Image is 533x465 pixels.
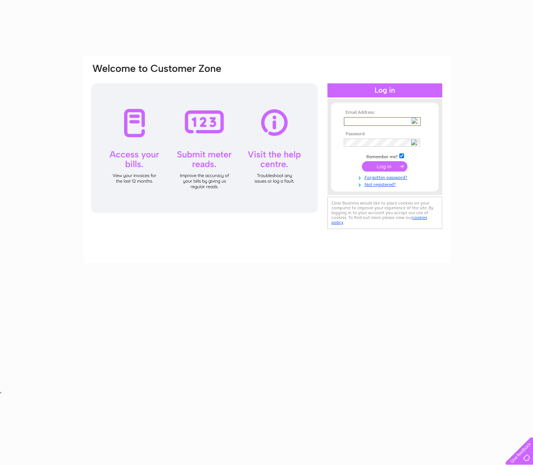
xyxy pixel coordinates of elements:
td: Remember me? [342,152,428,160]
th: Password: [342,132,428,137]
input: Submit [362,161,407,172]
a: Forgotten password? [344,173,428,180]
a: cookies policy [332,215,427,225]
th: Email Address: [342,110,428,115]
div: Clear Business would like to place cookies on your computer to improve your experience of the sit... [327,197,442,229]
a: Not registered? [344,180,428,187]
